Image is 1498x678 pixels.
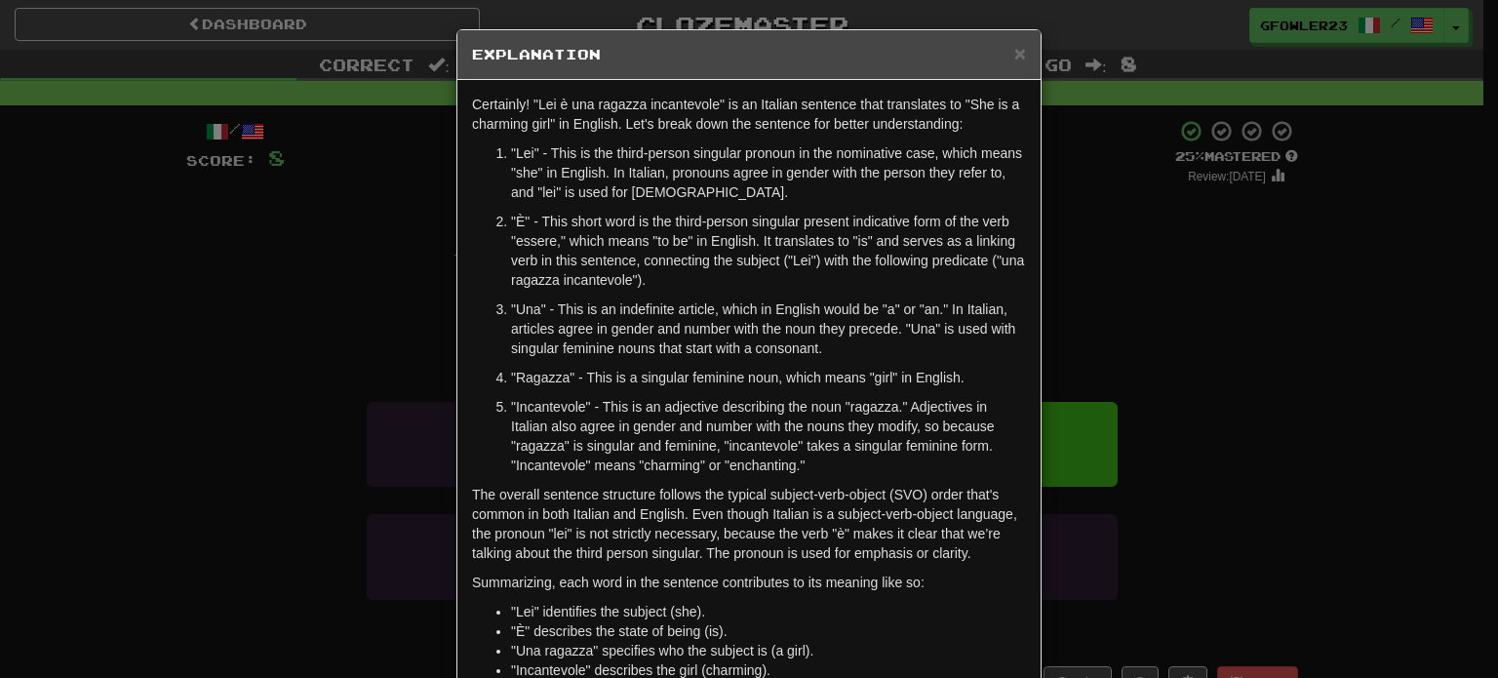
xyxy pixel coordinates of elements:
p: "Una" - This is an indefinite article, which in English would be "a" or "an." In Italian, article... [511,299,1026,358]
li: "È" describes the state of being (is). [511,621,1026,641]
button: Close [1014,43,1026,63]
p: "Lei" - This is the third-person singular pronoun in the nominative case, which means "she" in En... [511,143,1026,202]
p: Certainly! "Lei è una ragazza incantevole" is an Italian sentence that translates to "She is a ch... [472,95,1026,134]
p: "Ragazza" - This is a singular feminine noun, which means "girl" in English. [511,368,1026,387]
li: "Una ragazza" specifies who the subject is (a girl). [511,641,1026,660]
li: "Lei" identifies the subject (she). [511,602,1026,621]
p: "È" - This short word is the third-person singular present indicative form of the verb "essere," ... [511,212,1026,290]
p: "Incantevole" - This is an adjective describing the noun "ragazza." Adjectives in Italian also ag... [511,397,1026,475]
h5: Explanation [472,45,1026,64]
p: The overall sentence structure follows the typical subject-verb-object (SVO) order that's common ... [472,485,1026,563]
span: × [1014,42,1026,64]
p: Summarizing, each word in the sentence contributes to its meaning like so: [472,573,1026,592]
